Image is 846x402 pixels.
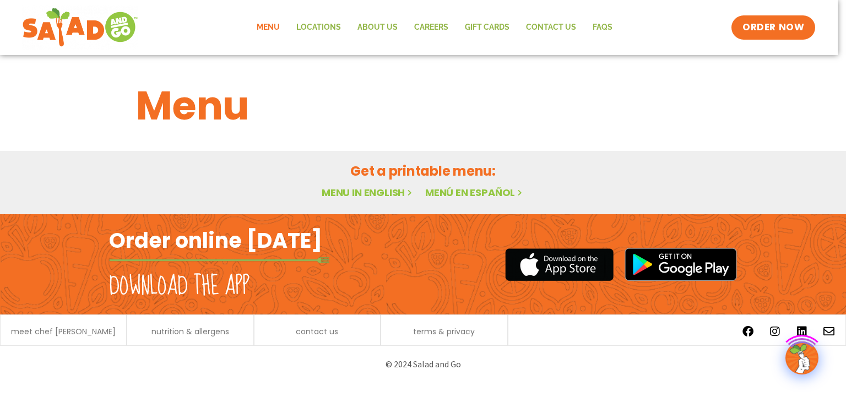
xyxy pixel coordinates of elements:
a: ORDER NOW [731,15,815,40]
a: nutrition & allergens [151,328,229,335]
h2: Download the app [109,271,250,302]
a: Careers [406,15,457,40]
p: © 2024 Salad and Go [115,357,731,372]
img: new-SAG-logo-768×292 [22,6,138,50]
a: Menu [248,15,288,40]
h2: Order online [DATE] [109,227,322,254]
h1: Menu [136,76,710,135]
a: contact us [296,328,338,335]
img: appstore [505,247,614,283]
span: ORDER NOW [742,21,804,34]
a: Locations [288,15,349,40]
img: fork [109,257,329,263]
a: About Us [349,15,406,40]
a: meet chef [PERSON_NAME] [11,328,116,335]
a: Menú en español [425,186,524,199]
a: Contact Us [518,15,584,40]
img: google_play [625,248,737,281]
nav: Menu [248,15,621,40]
a: FAQs [584,15,621,40]
a: GIFT CARDS [457,15,518,40]
a: terms & privacy [413,328,475,335]
h2: Get a printable menu: [136,161,710,181]
a: Menu in English [322,186,414,199]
